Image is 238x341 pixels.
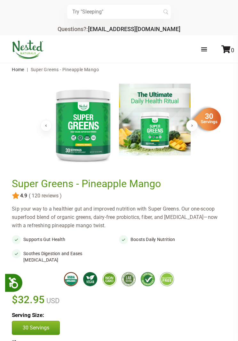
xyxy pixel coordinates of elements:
[231,47,234,54] span: 0
[40,120,52,131] button: Previous
[102,272,116,286] img: gmofree
[25,67,29,72] span: |
[12,249,119,264] li: Soothes Digestion and Eases [MEDICAL_DATA]
[45,297,59,305] span: USD
[19,324,53,331] p: 30 Servings
[47,84,119,166] img: Super Greens - Pineapple Mango
[12,40,44,59] img: Nested Naturals
[119,235,226,244] li: Boosts Daily Nutrition
[119,84,191,155] img: Super Greens - Pineapple Mango
[122,272,136,286] img: thirdpartytested
[12,235,119,244] li: Supports Gut Health
[27,193,62,199] span: ( 120 reviews )
[88,26,180,32] a: [EMAIL_ADDRESS][DOMAIN_NAME]
[12,178,223,189] h1: Super Greens - Pineapple Mango
[64,272,78,286] img: usdaorganic
[12,205,226,230] div: Sip your way to a healthier gut and improved nutrition with Super Greens. Our one-scoop superfood...
[12,63,226,76] nav: breadcrumbs
[12,192,20,200] img: star.svg
[67,5,171,19] input: Try "Sleeping"
[31,67,99,72] span: Super Greens - Pineapple Mango
[12,67,24,72] a: Home
[189,105,221,133] img: sg-servings-30.png
[83,272,97,286] img: vegan
[221,47,234,54] a: 0
[12,293,45,307] span: $32.95
[20,193,27,199] span: 4.9
[186,120,198,131] button: Next
[12,321,60,335] button: 30 Servings
[58,26,180,32] div: Questions?:
[160,272,174,286] img: glutenfree
[141,272,155,286] img: lifetimeguarantee
[12,312,44,318] b: Serving Size:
